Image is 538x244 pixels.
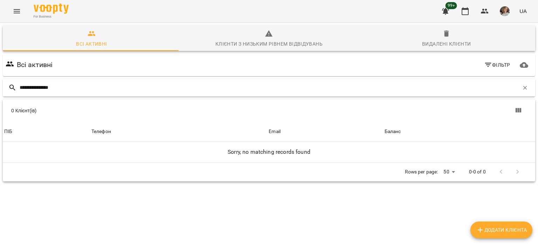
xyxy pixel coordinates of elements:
[4,127,12,136] div: ПІБ
[91,127,111,136] div: Sort
[8,3,25,20] button: Menu
[4,147,534,157] h6: Sorry, no matching records found
[385,127,534,136] span: Баланс
[3,99,535,122] div: Table Toolbar
[91,127,266,136] span: Телефон
[91,127,111,136] div: Телефон
[269,127,381,136] span: Email
[385,127,401,136] div: Баланс
[469,169,486,176] p: 0-0 of 0
[422,40,471,48] div: Видалені клієнти
[34,4,69,14] img: Voopty Logo
[484,61,510,69] span: Фільтр
[517,5,530,18] button: UA
[4,127,89,136] span: ПІБ
[34,14,69,19] span: For Business
[446,2,457,9] span: 99+
[405,169,438,176] p: Rows per page:
[500,6,510,16] img: 32c0240b4d36dd2a5551494be5772e58.jpg
[481,59,513,71] button: Фільтр
[215,40,323,48] div: Клієнти з низьким рівнем відвідувань
[4,127,12,136] div: Sort
[385,127,401,136] div: Sort
[269,127,281,136] div: Sort
[519,7,527,15] span: UA
[441,167,457,177] div: 50
[17,59,53,70] h6: Всі активні
[510,102,527,119] button: Вигляд колонок
[470,222,532,238] button: Додати клієнта
[11,107,273,114] div: 0 Клієнт(ів)
[76,40,107,48] div: Всі активні
[269,127,281,136] div: Email
[476,226,527,234] span: Додати клієнта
